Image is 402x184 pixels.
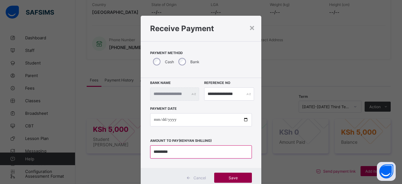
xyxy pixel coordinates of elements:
[219,176,247,180] span: Save
[377,162,396,181] button: Open asap
[150,107,177,111] label: Payment Date
[204,81,230,85] label: Reference No
[249,22,255,33] div: ×
[150,24,252,33] h1: Receive Payment
[150,51,252,55] span: Payment Method
[165,59,174,64] label: Cash
[150,139,212,143] label: Amount to pay (Kenyan Shilling)
[150,81,171,85] label: Bank Name
[190,59,199,64] label: Bank
[193,176,206,180] span: Cancel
